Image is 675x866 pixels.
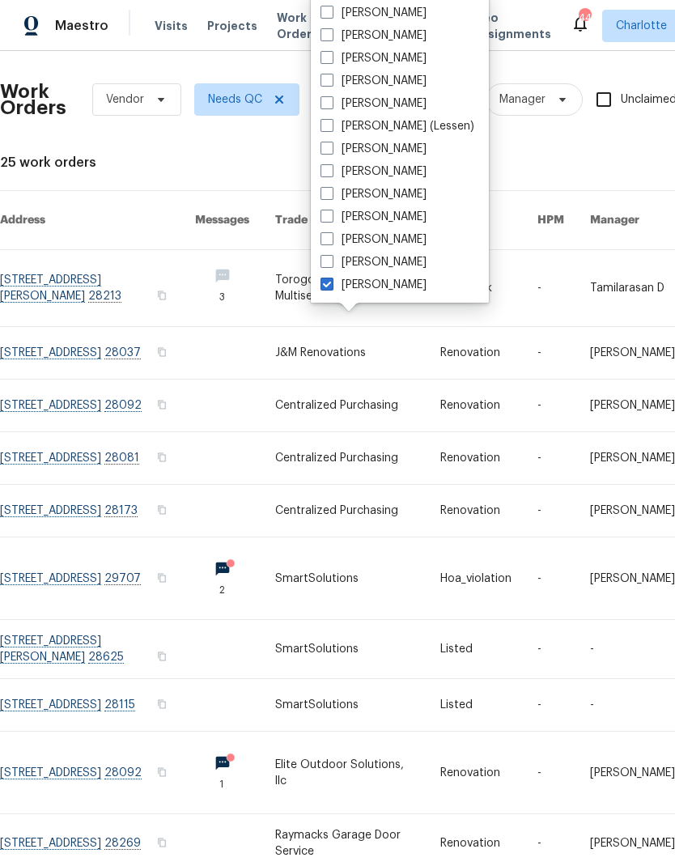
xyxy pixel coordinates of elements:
[155,697,169,711] button: Copy Address
[524,191,577,250] th: HPM
[524,537,577,620] td: -
[321,277,427,293] label: [PERSON_NAME]
[616,18,667,34] span: Charlotte
[182,191,262,250] th: Messages
[262,432,427,485] td: Centralized Purchasing
[155,288,169,303] button: Copy Address
[155,649,169,664] button: Copy Address
[155,503,169,517] button: Copy Address
[277,10,318,42] span: Work Orders
[579,10,590,26] div: 44
[262,620,427,679] td: SmartSolutions
[155,18,188,34] span: Visits
[499,91,546,108] span: Manager
[262,537,427,620] td: SmartSolutions
[427,432,524,485] td: Renovation
[321,96,427,112] label: [PERSON_NAME]
[473,10,551,42] span: Geo Assignments
[262,380,427,432] td: Centralized Purchasing
[262,327,427,380] td: J&M Renovations
[262,679,427,732] td: SmartSolutions
[524,327,577,380] td: -
[321,163,427,180] label: [PERSON_NAME]
[262,191,427,250] th: Trade Partner
[321,50,427,66] label: [PERSON_NAME]
[262,250,427,327] td: Torogoz Painting & Multiservices LLC
[427,620,524,679] td: Listed
[524,620,577,679] td: -
[524,679,577,732] td: -
[208,91,262,108] span: Needs QC
[106,91,144,108] span: Vendor
[427,732,524,814] td: Renovation
[427,537,524,620] td: Hoa_violation
[207,18,257,34] span: Projects
[262,732,427,814] td: Elite Outdoor Solutions, llc
[321,28,427,44] label: [PERSON_NAME]
[524,485,577,537] td: -
[321,5,427,21] label: [PERSON_NAME]
[321,254,427,270] label: [PERSON_NAME]
[155,397,169,412] button: Copy Address
[321,141,427,157] label: [PERSON_NAME]
[427,485,524,537] td: Renovation
[155,765,169,779] button: Copy Address
[321,186,427,202] label: [PERSON_NAME]
[524,250,577,327] td: -
[321,118,474,134] label: [PERSON_NAME] (Lessen)
[427,380,524,432] td: Renovation
[524,732,577,814] td: -
[55,18,108,34] span: Maestro
[321,209,427,225] label: [PERSON_NAME]
[524,432,577,485] td: -
[155,835,169,850] button: Copy Address
[427,327,524,380] td: Renovation
[524,380,577,432] td: -
[321,73,427,89] label: [PERSON_NAME]
[427,679,524,732] td: Listed
[155,571,169,585] button: Copy Address
[155,345,169,359] button: Copy Address
[155,450,169,465] button: Copy Address
[262,485,427,537] td: Centralized Purchasing
[321,231,427,248] label: [PERSON_NAME]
